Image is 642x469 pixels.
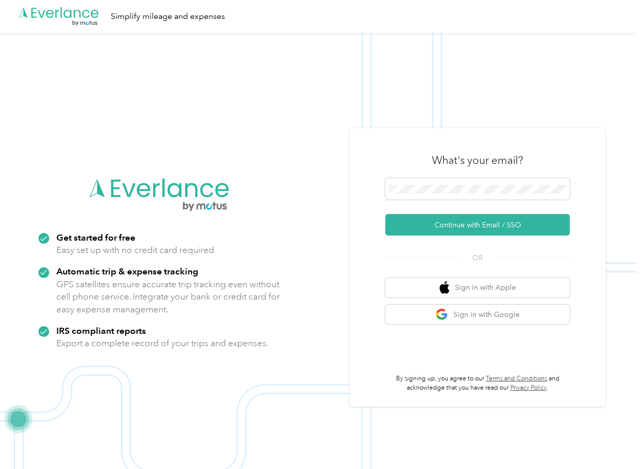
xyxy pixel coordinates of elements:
p: Export a complete record of your trips and expenses. [56,337,268,350]
p: Easy set up with no credit card required [56,244,214,257]
p: By signing up, you agree to our and acknowledge that you have read our . [385,374,570,392]
strong: Automatic trip & expense tracking [56,266,198,276]
a: Terms and Conditions [486,375,547,382]
h3: What's your email? [432,153,523,167]
a: Privacy Policy [510,384,547,392]
div: Simplify mileage and expenses [111,10,225,23]
button: google logoSign in with Google [385,305,570,325]
img: apple logo [440,281,450,294]
strong: IRS compliant reports [56,325,146,336]
span: OR [460,252,495,263]
img: google logo [436,308,448,321]
iframe: Everlance-gr Chat Button Frame [585,412,642,469]
button: apple logoSign in with Apple [385,278,570,297]
strong: Get started for free [56,232,135,243]
p: GPS satellites ensure accurate trip tracking even without cell phone service. Integrate your bank... [56,278,280,316]
button: Continue with Email / SSO [385,214,570,236]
